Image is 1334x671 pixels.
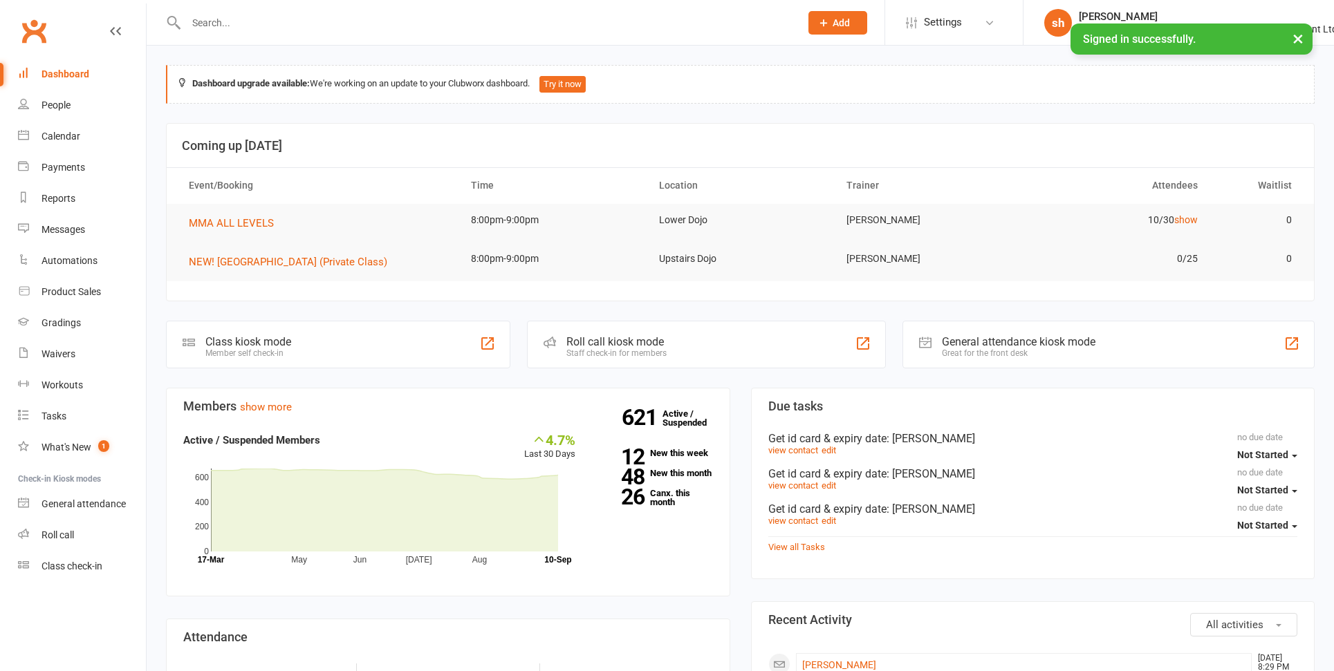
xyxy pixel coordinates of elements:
a: Gradings [18,308,146,339]
a: Clubworx [17,14,51,48]
div: Roll call kiosk mode [566,335,667,348]
button: All activities [1190,613,1297,636]
div: Member self check-in [205,348,291,358]
td: [PERSON_NAME] [834,204,1022,236]
a: Tasks [18,401,146,432]
div: We're working on an update to your Clubworx dashboard. [166,65,1315,104]
div: Get id card & expiry date [768,502,1298,516]
div: Get id card & expiry date [768,432,1298,445]
div: Payments [41,162,85,173]
div: General attendance [41,498,126,509]
h3: Recent Activity [768,613,1298,627]
td: 8:00pm-9:00pm [458,204,647,236]
a: view contact [768,516,818,526]
th: Event/Booking [176,168,458,203]
span: All activities [1206,618,1263,631]
td: 0 [1210,243,1304,275]
strong: 48 [596,466,645,487]
strong: 621 [622,407,663,428]
a: People [18,90,146,121]
td: [PERSON_NAME] [834,243,1022,275]
a: Messages [18,214,146,245]
a: show [1174,214,1198,225]
div: Automations [41,255,98,266]
a: edit [822,480,836,491]
a: 621Active / Suspended [663,399,723,437]
div: Class kiosk mode [205,335,291,348]
div: Product Sales [41,286,101,297]
strong: 26 [596,486,645,507]
div: sh [1044,9,1072,37]
a: view contact [768,480,818,491]
td: 0 [1210,204,1304,236]
button: Try it now [539,76,586,93]
button: × [1286,23,1310,53]
a: Dashboard [18,59,146,90]
span: : [PERSON_NAME] [887,467,975,480]
button: Add [808,11,867,35]
a: Calendar [18,121,146,152]
div: Roll call [41,529,74,540]
div: Get id card & expiry date [768,467,1298,480]
th: Location [647,168,835,203]
div: General attendance kiosk mode [942,335,1095,348]
a: Reports [18,183,146,214]
span: Not Started [1237,520,1288,531]
th: Attendees [1022,168,1210,203]
div: What's New [41,442,91,453]
h3: Due tasks [768,399,1298,413]
a: [PERSON_NAME] [802,659,876,670]
a: 48New this month [596,469,713,478]
a: Roll call [18,520,146,551]
a: View all Tasks [768,542,825,552]
h3: Attendance [183,630,713,644]
button: Not Started [1237,478,1297,502]
div: People [41,100,71,111]
span: NEW! [GEOGRAPHIC_DATA] (Private Class) [189,256,387,268]
strong: Active / Suspended Members [183,434,320,446]
strong: 12 [596,446,645,467]
a: Product Sales [18,276,146,308]
a: edit [822,445,836,455]
div: Messages [41,224,85,235]
a: Workouts [18,370,146,401]
a: view contact [768,445,818,455]
a: show more [240,401,292,413]
td: 10/30 [1022,204,1210,236]
span: Settings [924,7,962,38]
h3: Members [183,399,713,413]
a: Waivers [18,339,146,370]
div: 4.7% [524,432,575,447]
td: 8:00pm-9:00pm [458,243,647,275]
div: Dashboard [41,68,89,79]
th: Time [458,168,647,203]
span: Not Started [1237,484,1288,495]
span: Add [833,17,850,28]
div: Workouts [41,379,83,390]
a: General attendance kiosk mode [18,489,146,520]
div: Reports [41,193,75,204]
input: Search... [182,13,790,32]
div: Staff check-in for members [566,348,667,358]
span: Not Started [1237,449,1288,460]
div: Calendar [41,131,80,142]
strong: Dashboard upgrade available: [192,78,310,88]
button: Not Started [1237,513,1297,538]
td: Lower Dojo [647,204,835,236]
th: Waitlist [1210,168,1304,203]
a: edit [822,516,836,526]
a: 12New this week [596,448,713,457]
div: Last 30 Days [524,432,575,462]
span: MMA ALL LEVELS [189,217,274,229]
div: Gradings [41,317,81,328]
a: Automations [18,245,146,276]
button: NEW! [GEOGRAPHIC_DATA] (Private Class) [189,254,397,270]
h3: Coming up [DATE] [182,139,1299,153]
span: : [PERSON_NAME] [887,432,975,445]
div: Great for the front desk [942,348,1095,358]
span: : [PERSON_NAME] [887,502,975,516]
a: Payments [18,152,146,183]
span: Signed in successfully. [1083,32,1196,46]
a: Class kiosk mode [18,551,146,582]
th: Trainer [834,168,1022,203]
